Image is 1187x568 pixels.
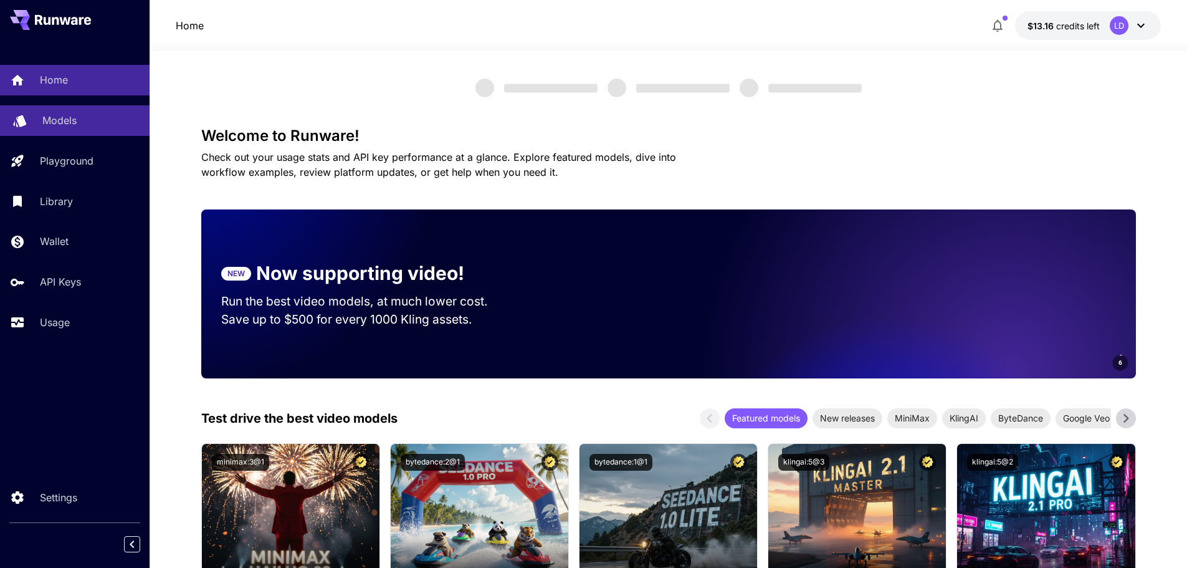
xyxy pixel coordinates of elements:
[221,292,512,310] p: Run the best video models, at much lower cost.
[221,310,512,329] p: Save up to $500 for every 1000 Kling assets.
[919,454,936,471] button: Certified Model – Vetted for best performance and includes a commercial license.
[942,408,986,428] div: KlingAI
[124,536,140,552] button: Collapse sidebar
[212,454,269,471] button: minimax:3@1
[1056,408,1117,428] div: Google Veo
[991,412,1051,425] span: ByteDance
[201,127,1136,145] h3: Welcome to Runware!
[1056,21,1100,31] span: credits left
[813,408,882,428] div: New releases
[227,268,245,279] p: NEW
[40,72,68,87] p: Home
[589,454,652,471] button: bytedance:1@1
[730,454,747,471] button: Certified Model – Vetted for best performance and includes a commercial license.
[725,412,808,425] span: Featured models
[1110,16,1128,35] div: LD
[40,234,69,249] p: Wallet
[778,454,829,471] button: klingai:5@3
[991,408,1051,428] div: ByteDance
[201,409,398,428] p: Test drive the best video models
[1027,19,1100,32] div: $13.16205
[1015,11,1161,40] button: $13.16205LD
[201,151,676,178] span: Check out your usage stats and API key performance at a glance. Explore featured models, dive int...
[942,412,986,425] span: KlingAI
[967,454,1018,471] button: klingai:5@2
[1056,412,1117,425] span: Google Veo
[176,18,204,33] a: Home
[813,412,882,425] span: New releases
[40,315,70,330] p: Usage
[256,259,464,287] p: Now supporting video!
[725,408,808,428] div: Featured models
[133,533,150,556] div: Collapse sidebar
[40,274,81,289] p: API Keys
[1118,358,1122,367] span: 6
[541,454,558,471] button: Certified Model – Vetted for best performance and includes a commercial license.
[1108,454,1125,471] button: Certified Model – Vetted for best performance and includes a commercial license.
[887,412,937,425] span: MiniMax
[40,153,93,168] p: Playground
[353,454,369,471] button: Certified Model – Vetted for best performance and includes a commercial license.
[42,113,77,128] p: Models
[1027,21,1056,31] span: $13.16
[40,194,73,209] p: Library
[40,490,77,505] p: Settings
[401,454,465,471] button: bytedance:2@1
[887,408,937,428] div: MiniMax
[176,18,204,33] nav: breadcrumb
